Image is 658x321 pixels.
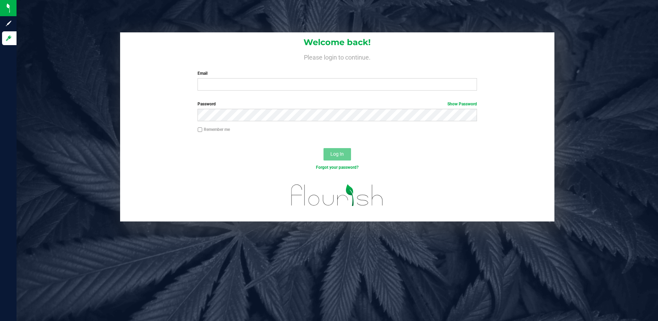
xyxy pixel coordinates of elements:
[198,126,230,133] label: Remember me
[316,165,359,170] a: Forgot your password?
[323,148,351,160] button: Log In
[198,70,477,76] label: Email
[5,35,12,42] inline-svg: Log in
[198,127,202,132] input: Remember me
[330,151,344,157] span: Log In
[447,102,477,106] a: Show Password
[283,178,392,213] img: flourish_logo.svg
[5,20,12,27] inline-svg: Sign up
[198,102,216,106] span: Password
[120,52,555,61] h4: Please login to continue.
[120,38,555,47] h1: Welcome back!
